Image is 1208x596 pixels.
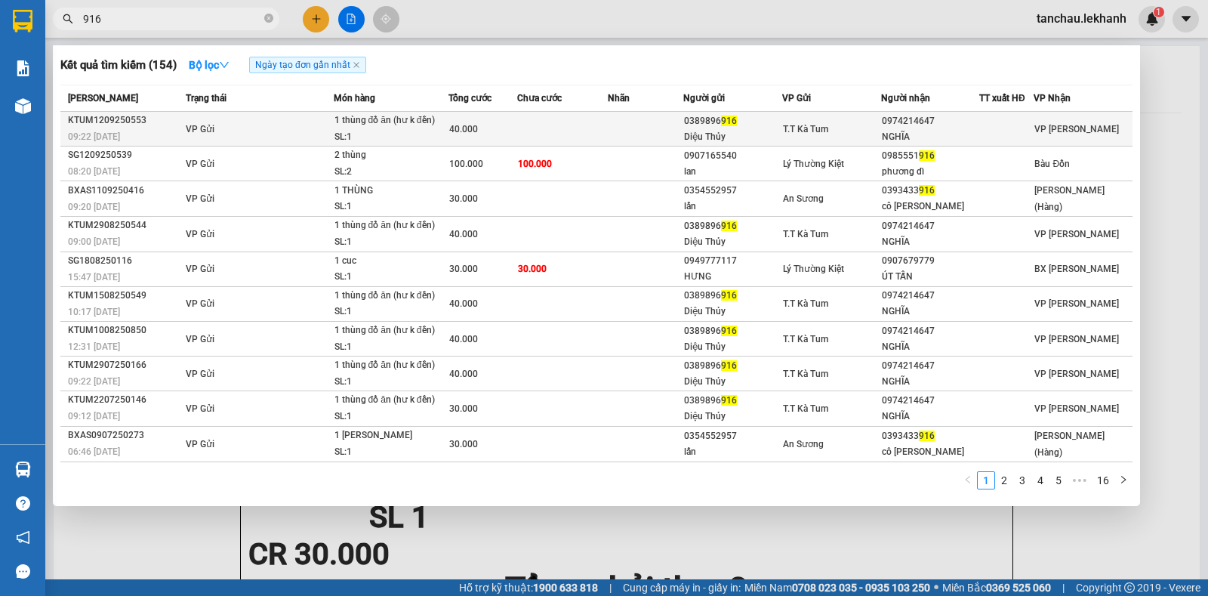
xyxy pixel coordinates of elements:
span: VP [PERSON_NAME] [1034,369,1119,379]
div: 30.000 [11,97,136,116]
span: VP Gửi [186,334,214,344]
span: VP Gửi [186,403,214,414]
div: Diệu Thủy [684,339,781,355]
span: BX [PERSON_NAME] [1034,264,1119,274]
div: 0949777117 [684,253,781,269]
div: KTUM2908250544 [68,218,181,233]
div: SL: 1 [334,269,448,286]
span: VP Nhận [1034,93,1071,103]
a: 2 [996,472,1012,489]
button: left [959,471,977,489]
div: 0974214647 [882,358,979,374]
div: 0389896 [684,113,781,129]
span: VP [PERSON_NAME] [1034,229,1119,239]
input: Tìm tên, số ĐT hoặc mã đơn [83,11,261,27]
button: right [1114,471,1132,489]
div: 0354552957 [684,428,781,444]
span: close [353,61,360,69]
li: Next Page [1114,471,1132,489]
div: 1 cuc [334,253,448,270]
div: SL: 1 [334,409,448,425]
div: 1 thùng đồ ăn (hư k đền) [334,392,448,409]
div: 0907165540 [684,148,781,164]
div: NGHĨA [882,339,979,355]
span: Người nhận [881,93,930,103]
div: Diệu Thủy [684,234,781,250]
span: T.T Kà Tum [783,124,828,134]
span: 30.000 [449,403,478,414]
div: SL: 1 [334,374,448,391]
div: 0974214647 [882,393,979,409]
span: 08:20 [DATE] [68,166,120,177]
li: 4 [1031,471,1049,489]
span: 09:00 [DATE] [68,236,120,247]
a: 5 [1050,472,1067,489]
span: close-circle [264,14,273,23]
span: [PERSON_NAME] (Hàng) [1034,185,1105,212]
img: logo-vxr [13,10,32,32]
div: 0389896 [684,323,781,339]
span: TT xuất HĐ [979,93,1025,103]
span: question-circle [16,496,30,511]
span: VP Gửi [186,298,214,309]
span: T.T Kà Tum [783,298,828,309]
span: VP [PERSON_NAME] [1034,298,1119,309]
span: T.T Kà Tum [783,334,828,344]
div: KTUM2907250166 [68,357,181,373]
div: SL: 1 [334,129,448,146]
span: 30.000 [449,439,478,449]
div: KTUM1008250850 [68,323,181,338]
div: SG1808250116 [68,253,181,269]
div: 1 thùng đồ ăn (hư k đền) [334,288,448,304]
div: 1 thùng đồ ăn (hư k đền) [334,218,448,234]
span: 09:22 [DATE] [68,131,120,142]
img: warehouse-icon [15,98,31,114]
span: VP Gửi [186,159,214,169]
span: 15:47 [DATE] [68,272,120,283]
div: SL: 1 [334,339,448,356]
button: Bộ lọcdown [177,53,242,77]
div: 0985551 [882,148,979,164]
span: 916 [721,290,737,301]
span: 40.000 [449,124,478,134]
div: 0389896 [684,218,781,234]
span: 100.000 [449,159,483,169]
a: 16 [1092,472,1114,489]
span: 12:31 [DATE] [68,341,120,352]
div: SG1209250539 [68,147,181,163]
div: SL: 1 [334,199,448,215]
span: T.T Kà Tum [783,403,828,414]
span: VP Gửi [186,264,214,274]
span: search [63,14,73,24]
span: right [1119,475,1128,484]
span: 40.000 [449,334,478,344]
div: cô [PERSON_NAME] [882,199,979,215]
div: 0974214647 [882,113,979,129]
div: lan [684,164,781,180]
li: 2 [995,471,1013,489]
div: 0973310310 [144,67,266,88]
span: Nhận: [144,14,180,30]
span: An Sương [783,439,824,449]
img: warehouse-icon [15,462,31,477]
div: 1 THÙNG [334,183,448,199]
span: VP Gửi [186,369,214,379]
span: 30.000 [449,264,478,274]
span: VP [PERSON_NAME] [1034,334,1119,344]
span: Gửi: [13,14,36,30]
span: 40.000 [449,229,478,239]
span: VP Gửi [186,229,214,239]
div: 1 [PERSON_NAME] [334,428,448,444]
div: BX [PERSON_NAME] [13,13,134,49]
div: Diệu Thủy [684,304,781,320]
span: 09:12 [DATE] [68,411,120,422]
div: NGHĨA [882,234,979,250]
span: CR : [11,99,35,115]
h3: Kết quả tìm kiếm ( 154 ) [60,57,177,73]
span: 916 [919,150,935,161]
div: 0354552957 [684,183,781,199]
span: VP Gửi [186,439,214,449]
li: 3 [1013,471,1031,489]
span: Lý Thường Kiệt [783,264,844,274]
span: down [219,60,230,70]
